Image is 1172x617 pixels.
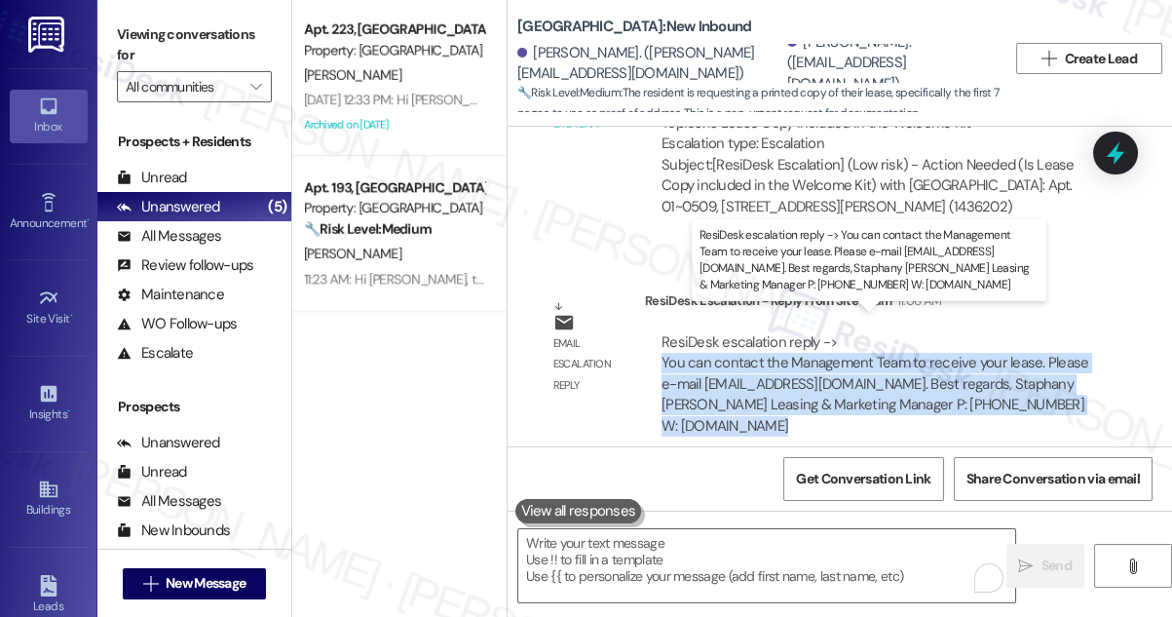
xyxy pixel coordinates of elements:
span: Send [1041,556,1072,576]
b: [GEOGRAPHIC_DATA]: New Inbound [517,17,751,37]
span: : The resident is requesting a printed copy of their lease, specifically the first 7 pages, to us... [517,83,1006,125]
div: Archived on [DATE] [302,113,486,137]
button: Share Conversation via email [954,457,1153,501]
button: Create Lead [1016,43,1162,74]
div: Unread [117,168,187,188]
div: WO Follow-ups [117,314,237,334]
span: • [67,405,70,418]
div: Apt. 193, [GEOGRAPHIC_DATA] [304,177,484,198]
span: Create Lead [1065,49,1137,69]
textarea: To enrich screen reader interactions, please activate Accessibility in Grammarly extension settings [518,529,1015,602]
div: Maintenance [117,285,224,305]
div: All Messages [117,491,221,512]
i:  [143,576,158,592]
div: (5) [263,192,291,222]
span: Get Conversation Link [796,469,930,489]
span: Share Conversation via email [966,469,1140,489]
div: [PERSON_NAME]. ([PERSON_NAME][EMAIL_ADDRESS][DOMAIN_NAME]) [517,43,782,85]
div: Review follow-ups [117,255,253,276]
div: Apt. 223, [GEOGRAPHIC_DATA] [304,19,484,40]
a: Inbox [10,90,88,142]
div: Unanswered [117,197,220,217]
strong: 🔧 Risk Level: Medium [304,220,431,238]
i:  [250,79,261,95]
span: [PERSON_NAME] [304,66,401,84]
input: All communities [126,71,241,102]
div: [PERSON_NAME]. ([EMAIL_ADDRESS][DOMAIN_NAME]) [787,32,992,95]
span: • [70,309,73,323]
div: Subject: [ResiDesk Escalation] (Low risk) - Action Needed (Is Lease Copy included in the Welcome ... [662,155,1089,217]
div: Escalate [117,343,193,364]
div: Prospects + Residents [97,132,291,152]
div: Email escalation reply [553,333,629,396]
a: Site Visit • [10,282,88,334]
span: New Message [166,573,246,594]
i:  [1125,559,1140,574]
span: • [87,213,90,227]
button: Send [1006,544,1084,588]
button: Get Conversation Link [783,457,943,501]
div: Prospects [97,397,291,417]
button: New Message [123,568,267,599]
div: Unanswered [117,433,220,453]
i:  [1041,51,1056,66]
div: Unread [117,462,187,482]
div: All Messages [117,226,221,247]
strong: 🔧 Risk Level: Medium [517,85,621,100]
div: Property: [GEOGRAPHIC_DATA] [304,40,484,60]
div: ResiDesk Escalation - Reply From Site Team [645,290,1106,318]
p: ResiDesk escalation reply -> You can contact the Management Team to receive your lease. Please e-... [699,227,1039,294]
label: Viewing conversations for [117,19,272,71]
div: New Inbounds [117,521,230,541]
div: Property: [GEOGRAPHIC_DATA] [304,198,484,218]
span: [PERSON_NAME] [304,245,401,262]
div: ResiDesk escalation reply -> You can contact the Management Team to receive your lease. Please e-... [662,332,1088,436]
a: Insights • [10,377,88,430]
a: Buildings [10,473,88,525]
i:  [1018,559,1033,574]
img: ResiDesk Logo [28,17,68,53]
